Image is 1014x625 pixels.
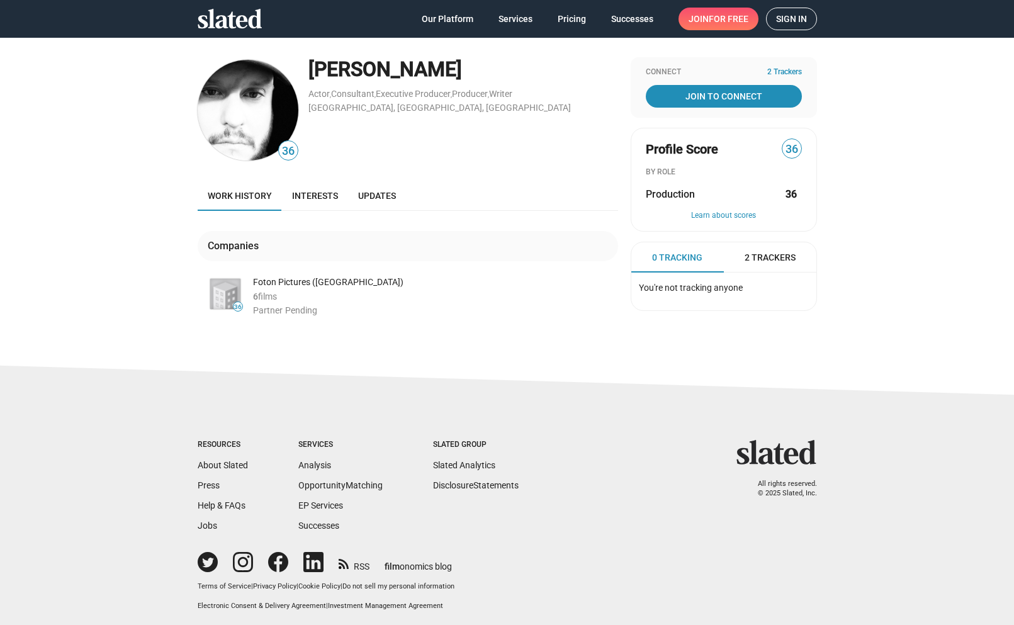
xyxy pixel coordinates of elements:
span: for free [709,8,748,30]
button: Do not sell my personal information [342,582,454,592]
span: Join To Connect [648,85,799,108]
span: 36 [234,303,242,311]
span: | [251,582,253,590]
div: [PERSON_NAME] [308,56,618,83]
span: Successes [611,8,653,30]
span: film [385,561,400,572]
span: You're not tracking anyone [639,283,743,293]
span: Partner [253,305,283,315]
a: Successes [601,8,663,30]
a: Join To Connect [646,85,802,108]
a: EP Services [298,500,343,510]
p: All rights reserved. © 2025 Slated, Inc. [745,480,817,498]
a: Sign in [766,8,817,30]
a: Our Platform [412,8,483,30]
a: RSS [339,553,369,573]
a: Actor [308,89,330,99]
a: Privacy Policy [253,582,296,590]
span: Pending [285,305,317,315]
span: 36 [279,143,298,160]
div: Foton Pictures ([GEOGRAPHIC_DATA]) [253,276,618,288]
div: Resources [198,440,248,450]
span: Services [499,8,532,30]
a: Interests [282,181,348,211]
span: , [330,91,331,98]
a: Analysis [298,460,331,470]
strong: 36 [786,188,797,201]
span: 0 Tracking [652,252,702,264]
div: BY ROLE [646,167,802,177]
span: | [326,602,328,610]
span: 6 [253,291,258,301]
a: Consultant [331,89,375,99]
span: Sign in [776,8,807,30]
span: Production [646,188,695,201]
a: Press [198,480,220,490]
span: Join [689,8,748,30]
span: Our Platform [422,8,473,30]
span: | [296,582,298,590]
span: 2 Trackers [767,67,802,77]
span: , [488,91,489,98]
div: Connect [646,67,802,77]
a: Electronic Consent & Delivery Agreement [198,602,326,610]
span: Updates [358,191,396,201]
a: OpportunityMatching [298,480,383,490]
span: Profile Score [646,141,718,158]
div: Slated Group [433,440,519,450]
img: Peter Pietrangeli [198,60,298,160]
a: Joinfor free [679,8,758,30]
a: Pricing [548,8,596,30]
button: Learn about scores [646,211,802,221]
span: 2 Trackers [745,252,796,264]
span: | [341,582,342,590]
span: 36 [782,141,801,158]
a: About Slated [198,460,248,470]
a: Investment Management Agreement [328,602,443,610]
span: films [258,291,277,301]
a: Successes [298,521,339,531]
a: Services [488,8,543,30]
a: DisclosureStatements [433,480,519,490]
a: Writer [489,89,512,99]
a: Cookie Policy [298,582,341,590]
span: , [451,91,452,98]
div: Companies [208,239,264,252]
div: Services [298,440,383,450]
span: Pricing [558,8,586,30]
a: Work history [198,181,282,211]
a: Help & FAQs [198,500,245,510]
img: Foton Pictures (us) [210,279,240,309]
a: Producer [452,89,488,99]
a: [GEOGRAPHIC_DATA], [GEOGRAPHIC_DATA], [GEOGRAPHIC_DATA] [308,103,571,113]
a: Updates [348,181,406,211]
span: Interests [292,191,338,201]
a: Jobs [198,521,217,531]
a: Terms of Service [198,582,251,590]
a: Executive Producer [376,89,451,99]
a: filmonomics blog [385,551,452,573]
a: Slated Analytics [433,460,495,470]
span: Work history [208,191,272,201]
span: , [375,91,376,98]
